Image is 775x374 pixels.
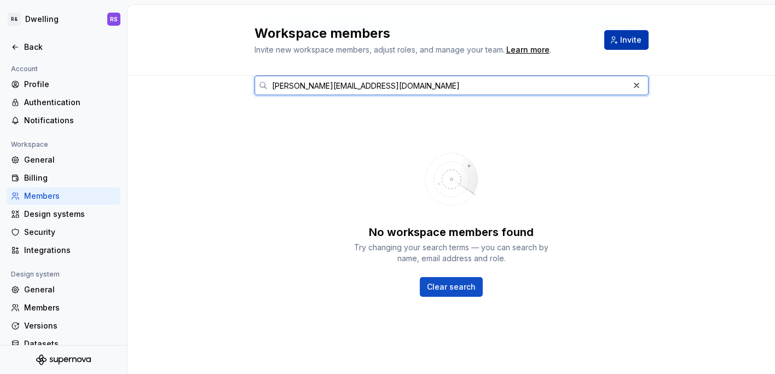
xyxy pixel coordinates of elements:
[427,281,476,292] span: Clear search
[7,187,120,205] a: Members
[24,245,116,256] div: Integrations
[7,223,120,241] a: Security
[8,13,21,26] div: R&
[7,112,120,129] a: Notifications
[110,15,118,24] div: RS
[7,299,120,317] a: Members
[24,284,116,295] div: General
[369,225,534,240] div: No workspace members found
[24,154,116,165] div: General
[7,138,53,151] div: Workspace
[24,115,116,126] div: Notifications
[7,169,120,187] a: Billing
[620,34,641,45] span: Invite
[7,281,120,298] a: General
[7,94,120,111] a: Authentication
[268,76,629,95] input: Search in workspace members...
[25,14,59,25] div: Dwelling
[255,25,591,42] h2: Workspace members
[506,44,550,55] a: Learn more
[604,30,649,50] button: Invite
[7,62,42,76] div: Account
[36,354,91,365] svg: Supernova Logo
[7,317,120,335] a: Versions
[24,97,116,108] div: Authentication
[7,151,120,169] a: General
[7,76,120,93] a: Profile
[505,46,551,54] span: .
[7,268,64,281] div: Design system
[24,42,116,53] div: Back
[420,277,483,297] button: Clear search
[24,79,116,90] div: Profile
[24,320,116,331] div: Versions
[7,241,120,259] a: Integrations
[24,191,116,202] div: Members
[353,242,550,264] div: Try changing your search terms — you can search by name, email address and role.
[24,302,116,313] div: Members
[24,172,116,183] div: Billing
[24,338,116,349] div: Datasets
[7,335,120,353] a: Datasets
[7,38,120,56] a: Back
[255,45,505,54] span: Invite new workspace members, adjust roles, and manage your team.
[2,7,125,31] button: R&DwellingRS
[24,227,116,238] div: Security
[7,205,120,223] a: Design systems
[24,209,116,220] div: Design systems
